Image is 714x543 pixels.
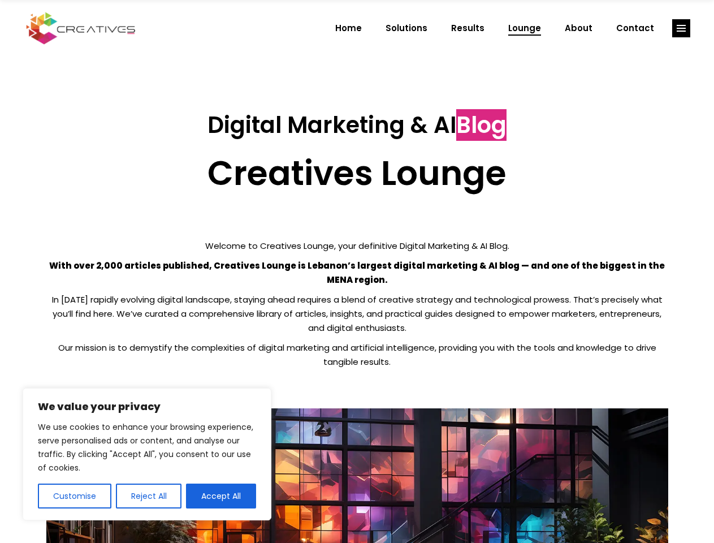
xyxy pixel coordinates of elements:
[565,14,592,43] span: About
[439,14,496,43] a: Results
[116,484,182,508] button: Reject All
[323,14,374,43] a: Home
[335,14,362,43] span: Home
[386,14,427,43] span: Solutions
[23,388,271,520] div: We value your privacy
[553,14,604,43] a: About
[38,420,256,475] p: We use cookies to enhance your browsing experience, serve personalised ads or content, and analys...
[604,14,666,43] a: Contact
[46,341,668,369] p: Our mission is to demystify the complexities of digital marketing and artificial intelligence, pr...
[46,111,668,139] h3: Digital Marketing & AI
[24,11,138,46] img: Creatives
[186,484,256,508] button: Accept All
[672,19,690,37] a: link
[374,14,439,43] a: Solutions
[616,14,654,43] span: Contact
[496,14,553,43] a: Lounge
[46,292,668,335] p: In [DATE] rapidly evolving digital landscape, staying ahead requires a blend of creative strategy...
[508,14,541,43] span: Lounge
[49,260,665,286] strong: With over 2,000 articles published, Creatives Lounge is Lebanon’s largest digital marketing & AI ...
[451,14,484,43] span: Results
[38,484,111,508] button: Customise
[456,109,507,141] span: Blog
[46,239,668,253] p: Welcome to Creatives Lounge, your definitive Digital Marketing & AI Blog.
[38,400,256,413] p: We value your privacy
[46,153,668,193] h2: Creatives Lounge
